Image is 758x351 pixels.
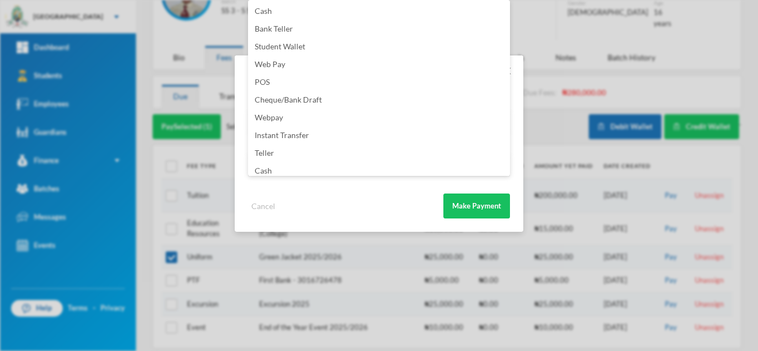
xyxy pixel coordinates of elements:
span: POS [255,77,270,87]
span: Teller [255,148,274,157]
span: Cash [255,6,272,16]
span: Webpay [255,113,283,122]
span: Instant Transfer [255,130,309,140]
span: Cheque/Bank Draft [255,95,322,104]
span: Student Wallet [255,42,305,51]
span: Cash [255,166,272,175]
span: Web Pay [255,59,285,69]
span: Bank Teller [255,24,293,33]
button: Cancel [248,200,279,212]
button: Make Payment [443,194,510,218]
